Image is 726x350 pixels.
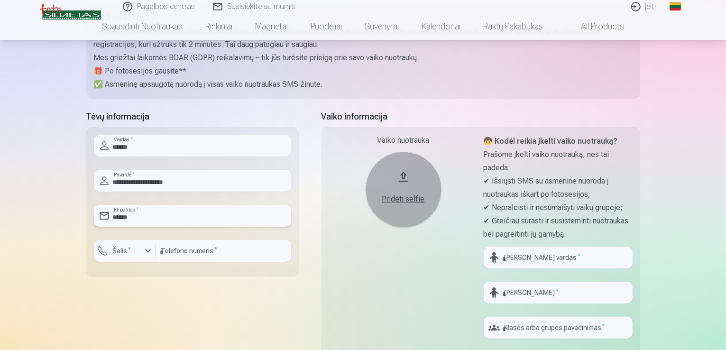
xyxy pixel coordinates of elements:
h5: Vaiko informacija [322,110,640,123]
div: Vaiko nuotrauka [329,135,478,146]
a: All products [554,13,635,40]
p: ✔ Greičiau surasti ir susisteminti nuotraukas bei pagreitinti jų gamybą. [484,214,633,241]
a: Puodeliai [299,13,353,40]
h5: Tėvų informacija [86,110,299,123]
p: ✔ Nepraleisti ir nesumaišyti vaikų grupėje; [484,201,633,214]
button: Šalis* [94,240,156,262]
a: Spausdinti nuotraukas [91,13,194,40]
a: Raktų pakabukas [472,13,554,40]
label: Šalis [109,246,135,256]
div: Pridėti selfie [375,193,432,205]
a: Suvenyrai [353,13,410,40]
p: ✔ Išsiųsti SMS su asmenine nuoroda į nuotraukas iškart po fotosesijos; [484,175,633,201]
strong: 🧒 Kodėl reikia įkelti vaiko nuotrauką? [484,137,618,146]
a: Rinkiniai [194,13,244,40]
a: Magnetai [244,13,299,40]
p: ✅ Asmeninę apsaugotą nuorodą į visas vaiko nuotraukas SMS žinute. [94,78,633,91]
button: Pridėti selfie [366,152,441,228]
p: Mes griežtai laikomės BDAR (GDPR) reikalavimų – tik jūs turėsite prieigą prie savo vaiko nuotraukų. [94,51,633,64]
p: Prašome įkelti vaiko nuotrauką, nes tai padeda: [484,148,633,175]
img: /v3 [40,4,101,20]
p: 🎁 Po fotosesijos gausite** [94,64,633,78]
a: Kalendoriai [410,13,472,40]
